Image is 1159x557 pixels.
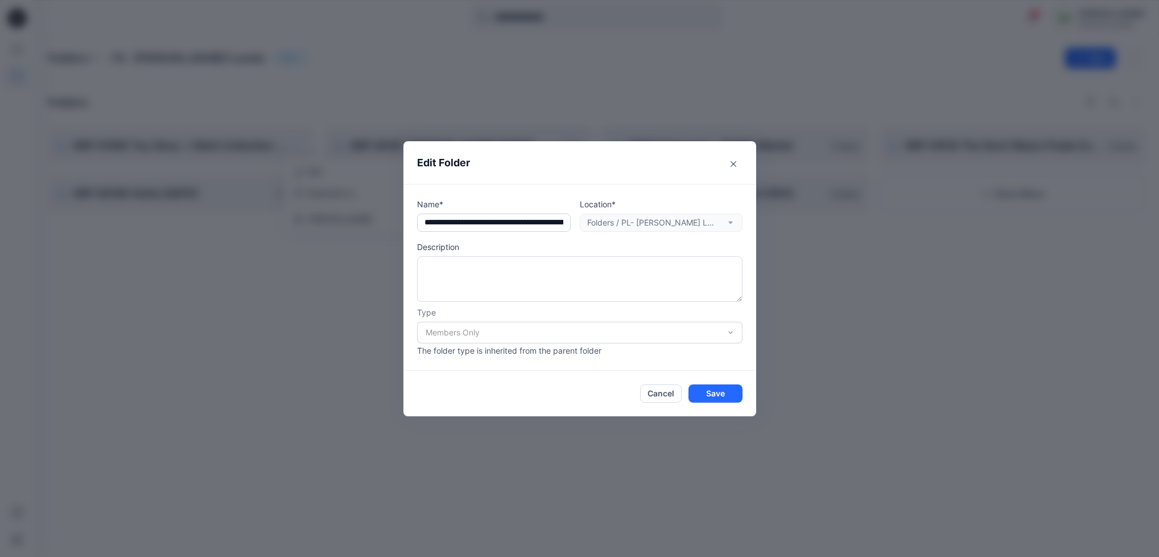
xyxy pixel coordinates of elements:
p: Location* [580,198,743,210]
p: Type [417,306,743,318]
p: The folder type is inherited from the parent folder [417,345,743,357]
p: Name* [417,198,571,210]
header: Edit Folder [403,141,756,184]
button: Close [724,155,743,173]
button: Cancel [640,384,682,403]
p: Description [417,241,743,253]
button: Save [688,384,743,403]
